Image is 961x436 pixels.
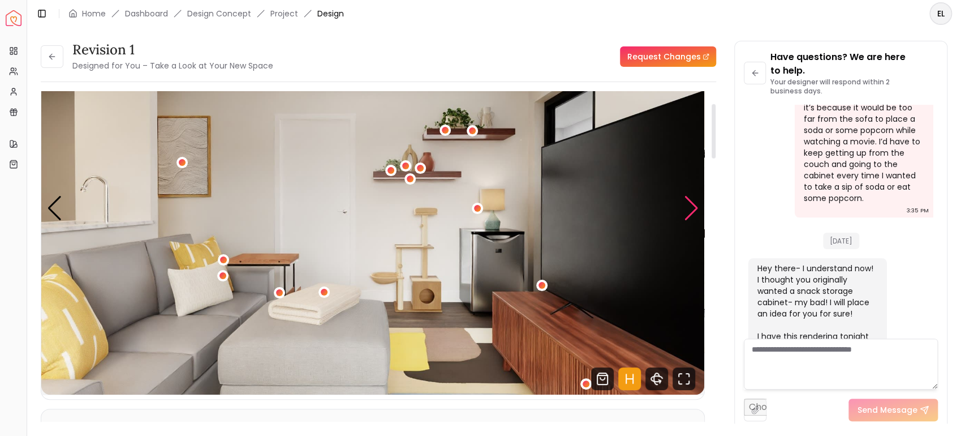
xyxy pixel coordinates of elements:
img: Design Render 4 [41,22,704,395]
svg: 360 View [645,367,668,390]
a: Home [82,8,106,19]
a: Spacejoy [6,10,21,26]
span: Design [317,8,344,19]
li: Design Concept [187,8,251,19]
a: Dashboard [125,8,168,19]
div: 4 / 5 [41,22,704,395]
svg: Hotspots Toggle [618,367,641,390]
button: EL [929,2,952,25]
p: Your designer will respond within 2 business days. [770,78,938,96]
div: Next slide [683,196,699,221]
h3: Revision 1 [72,41,273,59]
svg: Shop Products from this design [591,367,614,390]
a: Project [270,8,298,19]
a: Request Changes [620,46,716,67]
div: Hey there- I understand now! I thought you originally wanted a snack storage cabinet- my bad! I w... [757,263,876,353]
span: [DATE] [823,233,859,249]
div: Carousel [41,22,704,395]
svg: Fullscreen [673,367,695,390]
p: Have questions? We are here to help. [770,50,938,78]
span: EL [930,3,951,24]
img: Spacejoy Logo [6,10,21,26]
small: Designed for You – Take a Look at Your New Space [72,60,273,71]
nav: breadcrumb [68,8,344,19]
div: Previous slide [47,196,62,221]
div: 3:35 PM [907,205,929,216]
